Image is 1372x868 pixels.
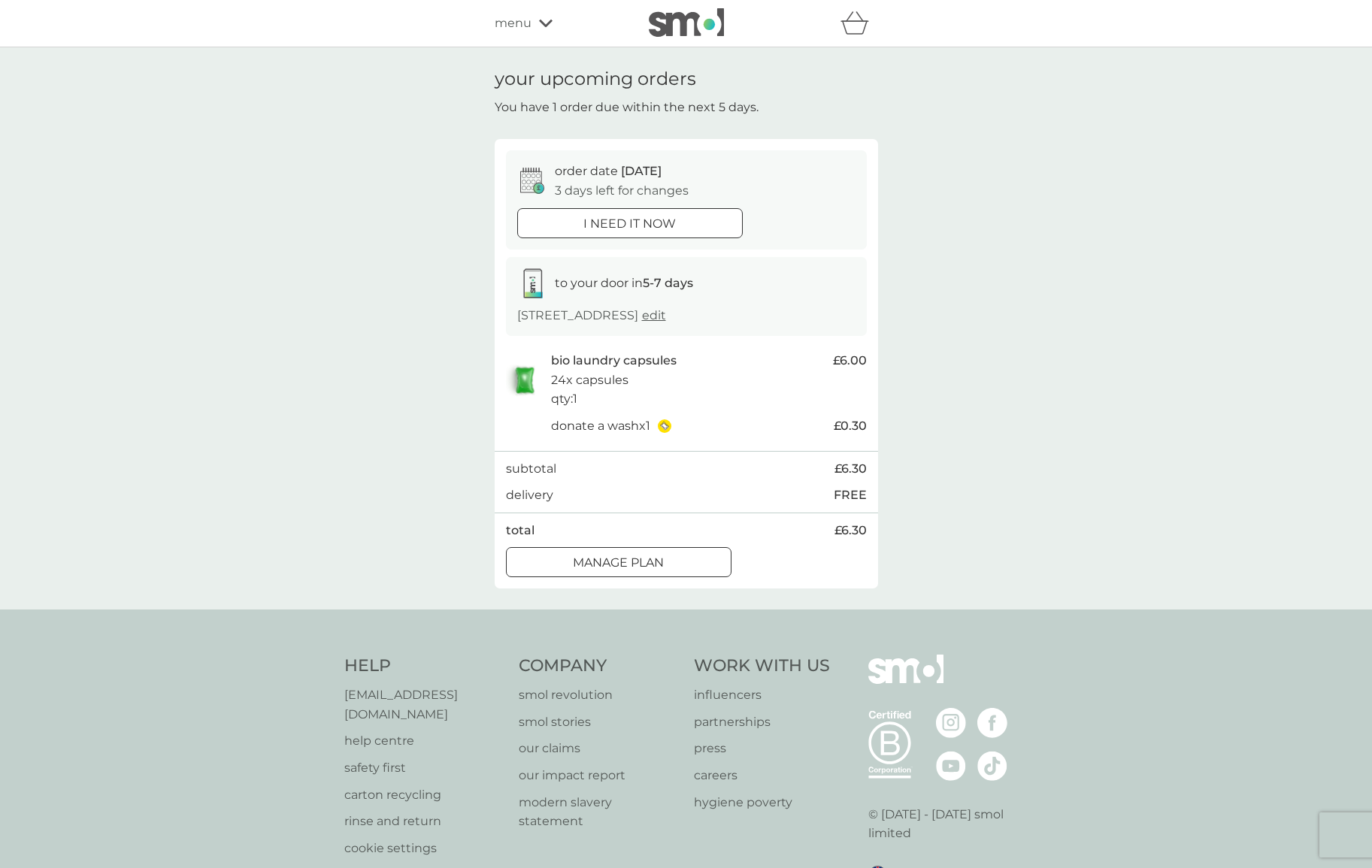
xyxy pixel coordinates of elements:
[344,685,504,724] a: [EMAIL_ADDRESS][DOMAIN_NAME]
[694,712,830,732] a: partnerships
[344,758,504,778] a: safety first
[495,68,696,90] h1: your upcoming orders
[519,685,679,705] a: smol revolution
[495,98,759,117] p: You have 1 order due within the next 5 days.
[519,793,679,831] a: modern slavery statement
[495,14,532,33] span: menu
[555,181,689,201] p: 3 days left for changes
[519,739,679,758] a: our claims
[555,276,693,290] span: to your door in
[649,8,724,37] img: smol
[344,655,504,678] h4: Help
[583,214,676,234] p: i need it now
[936,751,966,781] img: visit the smol Youtube page
[694,793,830,812] a: hygiene poverty
[868,655,943,706] img: smol
[643,276,693,290] strong: 5-7 days
[834,416,867,436] span: £0.30
[344,812,504,831] a: rinse and return
[344,839,504,858] a: cookie settings
[642,308,666,322] a: edit
[977,751,1007,781] img: visit the smol Tiktok page
[834,521,867,540] span: £6.30
[506,485,553,505] p: delivery
[840,8,878,38] div: basket
[517,306,666,325] p: [STREET_ADDRESS]
[506,521,535,540] p: total
[519,712,679,732] a: smol stories
[506,459,556,479] p: subtotal
[519,655,679,678] h4: Company
[551,389,577,409] p: qty : 1
[694,655,830,678] h4: Work With Us
[344,731,504,751] a: help centre
[694,739,830,758] a: press
[551,370,628,390] p: 24x capsules
[977,708,1007,738] img: visit the smol Facebook page
[506,547,731,577] button: Manage plan
[519,766,679,785] a: our impact report
[551,416,650,436] p: donate a wash x 1
[936,708,966,738] img: visit the smol Instagram page
[517,208,743,238] button: i need it now
[551,351,677,370] p: bio laundry capsules
[621,164,662,178] span: [DATE]
[694,766,830,785] a: careers
[868,805,1028,843] p: © [DATE] - [DATE] smol limited
[573,553,664,573] p: Manage plan
[694,685,830,705] a: influencers
[834,485,867,505] p: FREE
[834,459,867,479] span: £6.30
[344,785,504,805] a: carton recycling
[555,162,662,181] p: order date
[833,351,867,370] span: £6.00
